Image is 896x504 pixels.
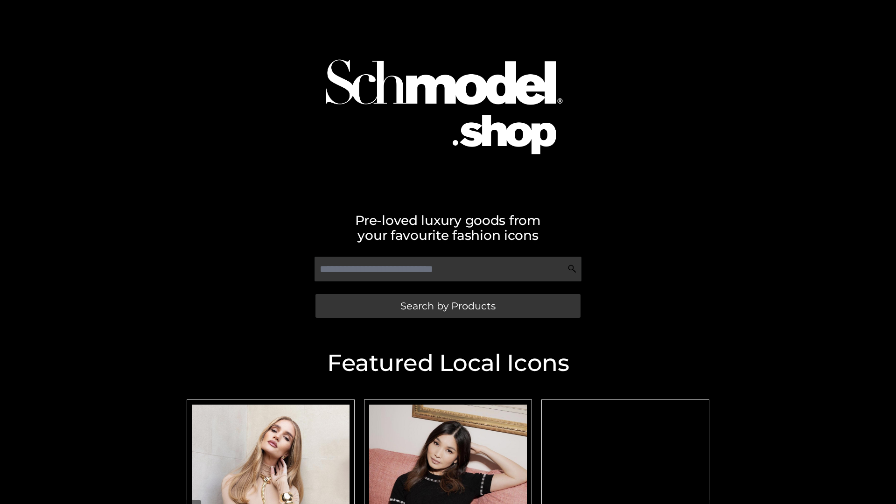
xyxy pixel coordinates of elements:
[400,301,496,311] span: Search by Products
[567,264,577,273] img: Search Icon
[315,294,581,318] a: Search by Products
[182,351,714,375] h2: Featured Local Icons​
[182,213,714,243] h2: Pre-loved luxury goods from your favourite fashion icons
